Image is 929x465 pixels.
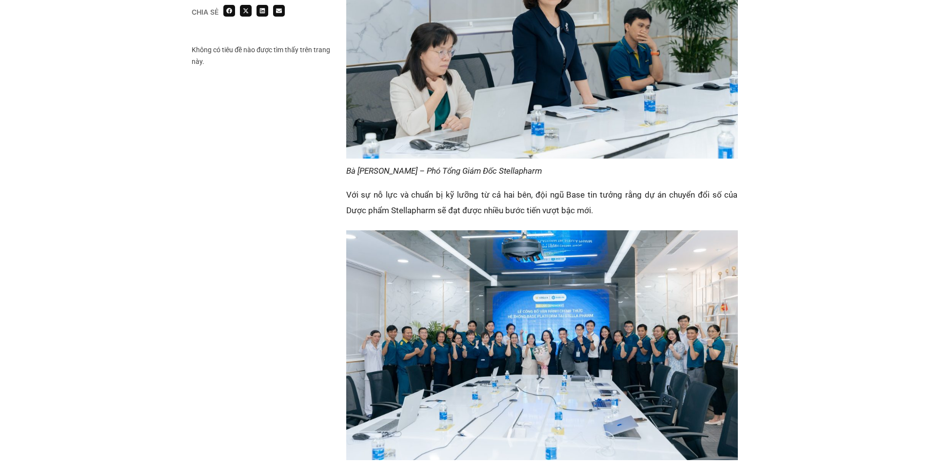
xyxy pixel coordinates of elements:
[240,5,252,17] div: Share on x-twitter
[257,5,268,17] div: Share on linkedin
[192,9,218,16] div: Chia sẻ
[346,187,738,218] p: Với sự nỗ lực và chuẩn bị kỹ lưỡng từ cả hai bên, đội ngũ Base tin tưởng rằng dự án chuyển đổi số...
[273,5,285,17] div: Share on email
[223,5,235,17] div: Share on facebook
[346,166,542,176] em: Bà [PERSON_NAME] – Phó Tổng Giám Đốc Stellapharm
[192,44,336,67] div: Không có tiêu đề nào được tìm thấy trên trang này.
